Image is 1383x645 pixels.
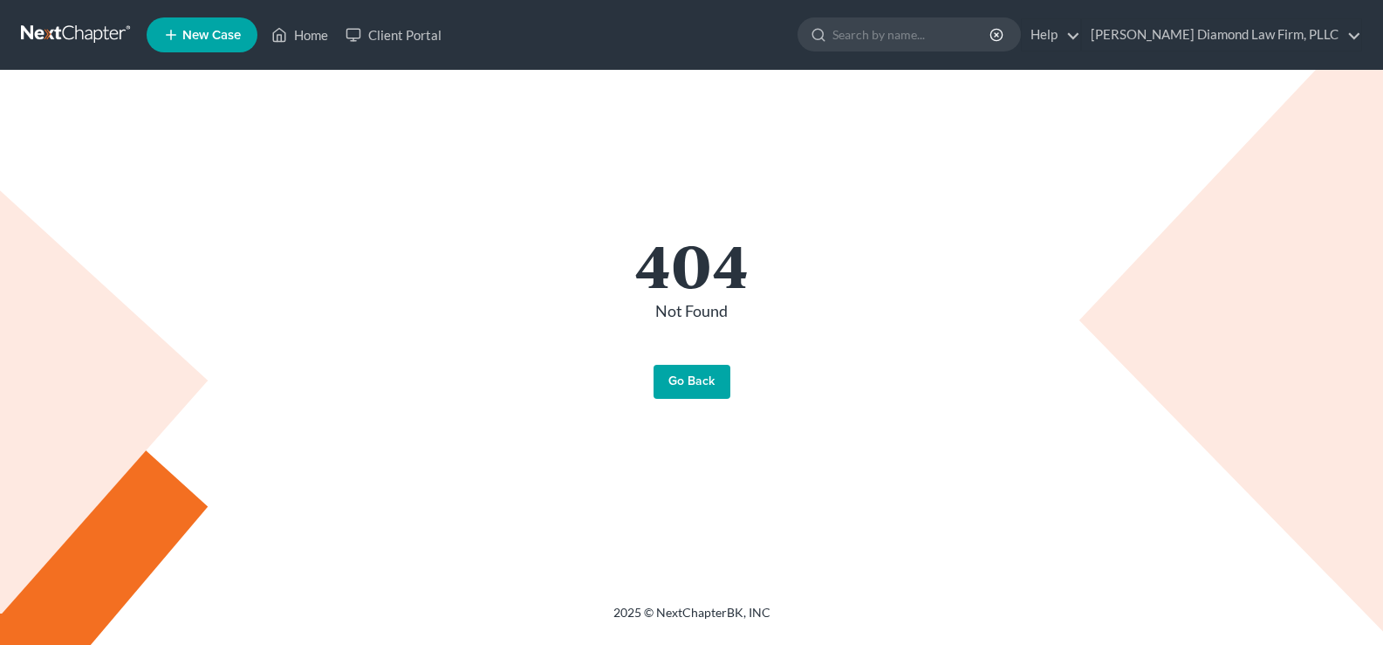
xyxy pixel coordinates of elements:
span: New Case [182,29,241,42]
h1: 404 [212,234,1172,293]
a: [PERSON_NAME] Diamond Law Firm, PLLC [1082,19,1361,51]
a: Home [263,19,337,51]
a: Client Portal [337,19,450,51]
div: 2025 © NextChapterBK, INC [195,604,1189,635]
p: Not Found [212,300,1172,323]
a: Help [1022,19,1080,51]
input: Search by name... [832,18,992,51]
a: Go Back [654,365,730,400]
